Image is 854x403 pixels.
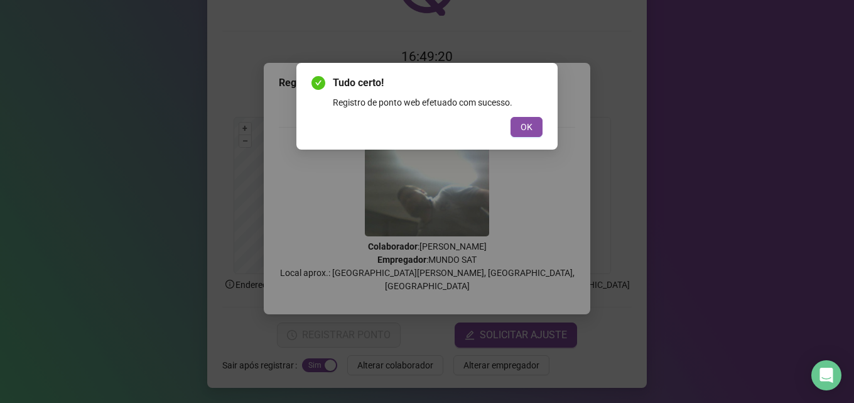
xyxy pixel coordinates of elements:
[511,117,543,137] button: OK
[811,360,841,390] div: Open Intercom Messenger
[333,75,543,91] span: Tudo certo!
[521,120,532,134] span: OK
[311,76,325,90] span: check-circle
[333,96,543,109] div: Registro de ponto web efetuado com sucesso.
